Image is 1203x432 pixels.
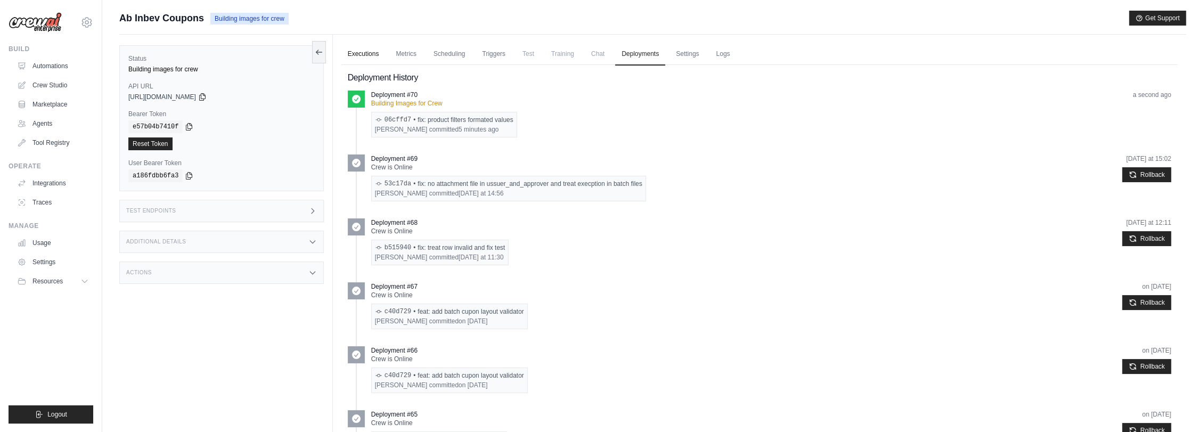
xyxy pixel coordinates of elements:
h3: Test Endpoints [126,208,176,214]
a: 06cffd7 [384,116,411,124]
p: Crew is Online [371,227,509,235]
div: feat: add batch cupon layout validator [375,307,524,316]
button: Rollback [1122,295,1171,310]
p: Deployment #70 [371,91,418,99]
code: e57b04b7410f [128,120,183,133]
a: Deployments [615,43,665,66]
button: Rollback [1122,231,1171,246]
h2: Deployment History [348,71,1171,84]
p: Deployment #65 [371,410,418,419]
time: September 8, 2025 at 10:12 GMT-3 [459,317,487,325]
a: Agents [13,115,93,132]
button: Rollback [1122,167,1171,182]
p: Crew is Online [371,419,507,427]
p: Crew is Online [371,163,646,172]
div: [PERSON_NAME] committed [375,317,524,325]
p: Crew is Online [371,355,528,363]
div: fix: product filters formated values [375,116,513,124]
p: Deployment #66 [371,346,418,355]
span: [URL][DOMAIN_NAME] [128,93,196,101]
p: Deployment #69 [371,154,418,163]
div: feat: add batch cupon layout validator [375,371,524,380]
time: September 15, 2025 at 11:25 GMT-3 [459,126,498,133]
label: User Bearer Token [128,159,315,167]
a: c40d729 [384,307,411,316]
button: Get Support [1129,11,1186,26]
a: 53c17da [384,180,411,188]
code: a186fdbb6fa3 [128,169,183,182]
span: • [413,243,415,252]
a: Usage [13,234,93,251]
p: Deployment #67 [371,282,418,291]
button: Resources [13,273,93,290]
a: Settings [13,254,93,271]
a: Triggers [476,43,512,66]
label: Bearer Token [128,110,315,118]
iframe: Chat Widget [1150,381,1203,432]
div: [PERSON_NAME] committed [375,125,513,134]
span: Logout [47,410,67,419]
time: September 11, 2025 at 14:56 GMT-3 [459,190,504,197]
div: [PERSON_NAME] committed [375,189,642,198]
p: Deployment #68 [371,218,418,227]
label: Status [128,54,315,63]
span: Resources [32,277,63,286]
a: Traces [13,194,93,211]
div: Operate [9,162,93,170]
time: September 15, 2025 at 11:30 GMT-3 [1133,91,1171,99]
div: [PERSON_NAME] committed [375,253,505,262]
span: Chat is not available until the deployment is complete [585,43,611,64]
time: September 8, 2025 at 10:12 GMT-3 [459,381,487,389]
time: September 11, 2025 at 15:02 GMT-3 [1126,155,1172,162]
div: fix: treat row invalid and fix test [375,243,505,252]
span: Test [516,43,541,64]
span: Building images for crew [210,13,289,25]
time: September 4, 2025 at 09:55 GMT-3 [1142,411,1171,418]
span: • [413,180,415,188]
label: API URL [128,82,315,91]
button: Logout [9,405,93,423]
a: Integrations [13,175,93,192]
p: Crew is Online [371,291,528,299]
a: Scheduling [427,43,471,66]
time: September 8, 2025 at 10:14 GMT-3 [1142,347,1171,354]
h3: Additional Details [126,239,186,245]
span: • [413,116,415,124]
a: Automations [13,58,93,75]
a: Tool Registry [13,134,93,151]
span: • [413,307,415,316]
div: [PERSON_NAME] committed [375,381,524,389]
a: Reset Token [128,137,173,150]
span: Training is not available until the deployment is complete [545,43,580,64]
div: fix: no attachment file in ussuer_and_approver and treat execption in batch files [375,180,642,188]
a: Logs [710,43,736,66]
div: Manage [9,222,93,230]
span: • [413,371,415,380]
span: Ab Inbev Coupons [119,11,204,26]
time: September 9, 2025 at 12:11 GMT-3 [1126,219,1172,226]
a: Marketplace [13,96,93,113]
div: Build [9,45,93,53]
p: Building Images for Crew [371,99,517,108]
a: Executions [341,43,386,66]
a: b515940 [384,243,411,252]
img: Logo [9,12,62,32]
a: Crew Studio [13,77,93,94]
time: September 8, 2025 at 10:54 GMT-3 [1142,283,1171,290]
a: Metrics [389,43,423,66]
h3: Actions [126,270,152,276]
a: Settings [669,43,705,66]
a: c40d729 [384,371,411,380]
div: Building images for crew [128,65,315,74]
button: Rollback [1122,359,1171,374]
div: Widget de chat [1150,381,1203,432]
time: September 9, 2025 at 11:30 GMT-3 [459,254,504,261]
